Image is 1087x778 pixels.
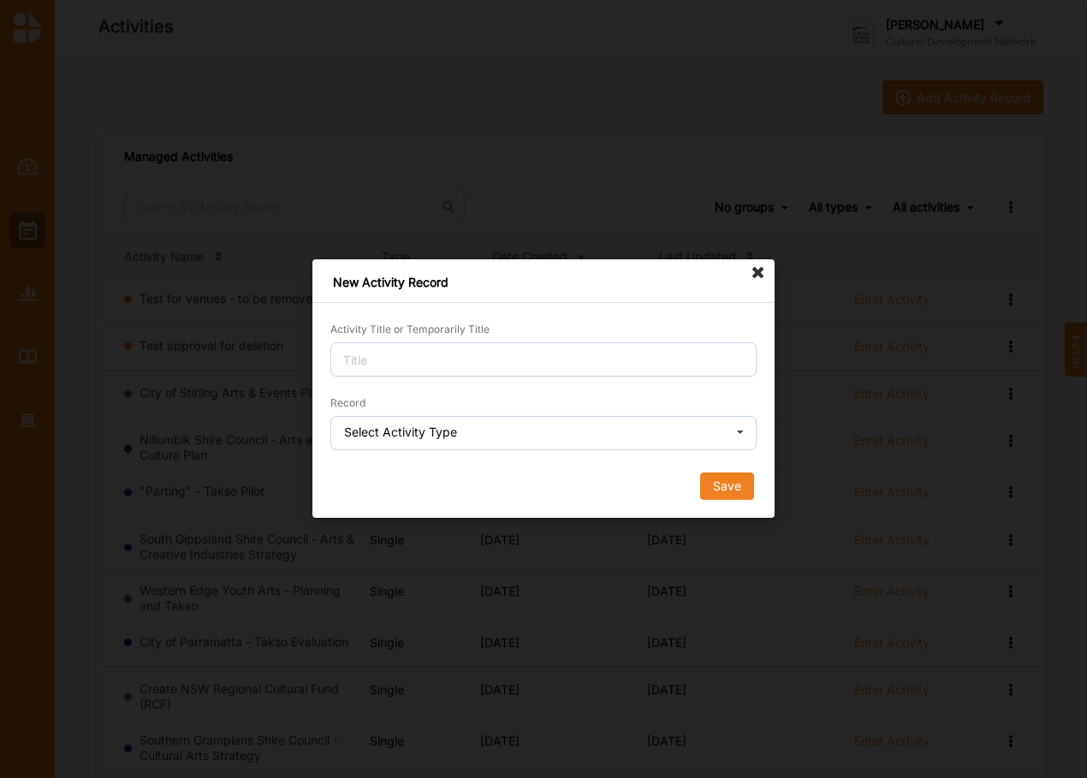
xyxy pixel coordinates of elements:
[330,396,365,410] label: Record
[312,259,775,303] div: New Activity Record
[330,342,757,377] input: Title
[700,473,754,501] button: Save
[344,426,457,438] div: Select Activity Type
[330,323,490,336] label: Activity Title or Temporarily Title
